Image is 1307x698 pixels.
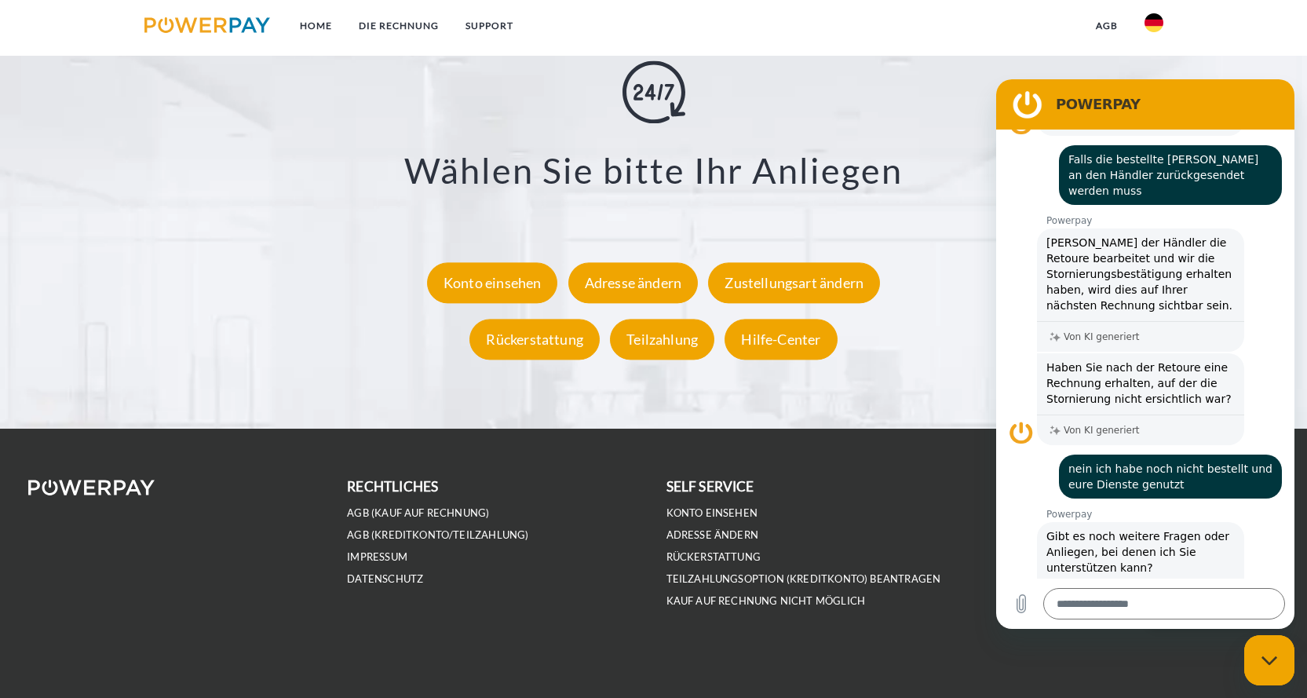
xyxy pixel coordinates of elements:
a: Hilfe-Center [721,331,841,349]
a: Kauf auf Rechnung nicht möglich [666,594,866,608]
img: de [1145,13,1163,32]
a: AGB (Kreditkonto/Teilzahlung) [347,528,528,542]
a: Konto einsehen [666,506,758,520]
div: Hilfe-Center [725,320,837,360]
a: Konto einsehen [423,275,562,292]
iframe: Schaltfläche zum Öffnen des Messaging-Fensters, 1 ungelesene Nachricht [1244,635,1294,685]
b: rechtliches [347,478,438,495]
div: Teilzahlung [610,320,714,360]
a: AGB (Kauf auf Rechnung) [347,506,489,520]
img: online-shopping.svg [622,60,685,123]
a: DATENSCHUTZ [347,572,423,586]
div: Rückerstattung [469,320,600,360]
img: logo-powerpay-white.svg [28,480,155,495]
div: Adresse ändern [568,263,699,304]
a: Home [287,12,345,40]
a: SUPPORT [452,12,527,40]
img: logo-powerpay.svg [144,17,271,33]
a: IMPRESSUM [347,550,407,564]
div: Zustellungsart ändern [708,263,880,304]
a: agb [1082,12,1131,40]
iframe: Messaging-Fenster [996,79,1294,629]
a: Teilzahlungsoption (KREDITKONTO) beantragen [666,572,941,586]
a: Teilzahlung [606,331,718,349]
a: Rückerstattung [666,550,761,564]
a: Rückerstattung [465,331,604,349]
a: Zustellungsart ändern [704,275,884,292]
a: Adresse ändern [666,528,759,542]
h3: Wählen Sie bitte Ihr Anliegen [85,148,1222,192]
a: Adresse ändern [564,275,703,292]
b: self service [666,478,754,495]
a: DIE RECHNUNG [345,12,452,40]
div: Konto einsehen [427,263,558,304]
